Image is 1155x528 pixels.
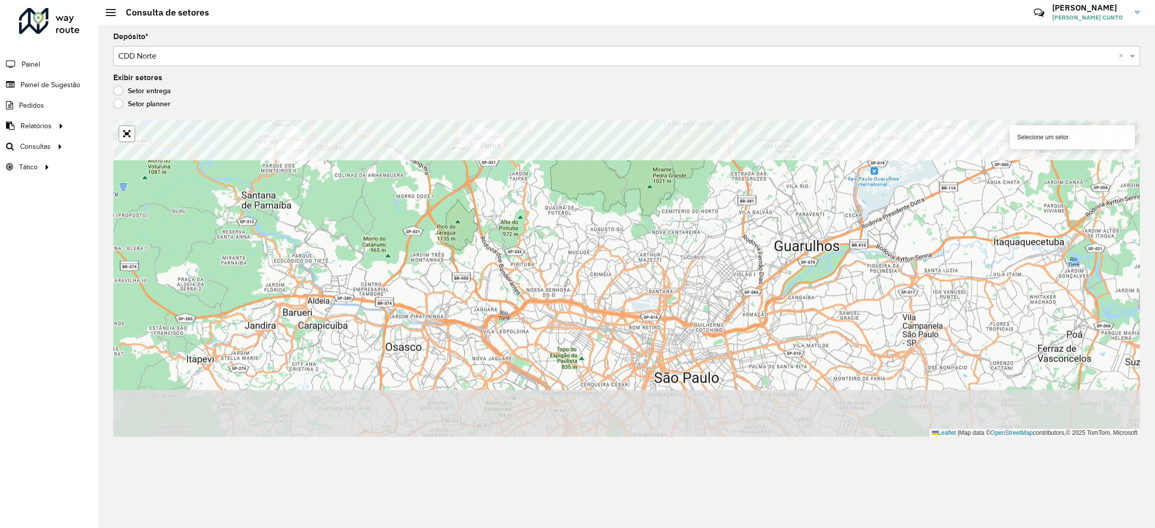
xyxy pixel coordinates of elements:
[113,31,148,43] label: Depósito
[19,100,44,111] span: Pedidos
[957,429,959,436] span: |
[1052,13,1127,22] span: [PERSON_NAME] CUNTO
[19,162,38,172] span: Tático
[22,59,40,70] span: Painel
[1010,125,1135,149] div: Selecione um setor
[113,86,171,96] label: Setor entrega
[20,141,51,152] span: Consultas
[21,121,52,131] span: Relatórios
[932,429,956,436] a: Leaflet
[1028,2,1050,24] a: Contato Rápido
[21,80,80,90] span: Painel de Sugestão
[1052,3,1127,13] h3: [PERSON_NAME]
[119,126,134,141] a: Abrir mapa em tela cheia
[113,72,162,84] label: Exibir setores
[1119,50,1127,62] span: Clear all
[116,7,209,18] h2: Consulta de setores
[929,429,1140,437] div: Map data © contributors,© 2025 TomTom, Microsoft
[113,99,170,109] label: Setor planner
[991,429,1033,436] a: OpenStreetMap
